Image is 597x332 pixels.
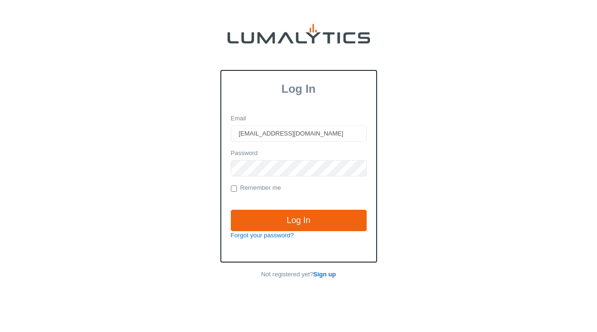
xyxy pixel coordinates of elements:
input: Log In [231,210,367,232]
a: Sign up [313,271,336,278]
input: Email [231,126,367,142]
a: Forgot your password? [231,232,294,239]
label: Remember me [231,184,281,193]
input: Remember me [231,186,237,192]
label: Password [231,149,258,158]
img: lumalytics-black-e9b537c871f77d9ce8d3a6940f85695cd68c596e3f819dc492052d1098752254.png [227,24,370,44]
label: Email [231,114,246,123]
p: Not registered yet? [220,270,377,279]
h3: Log In [221,82,376,96]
